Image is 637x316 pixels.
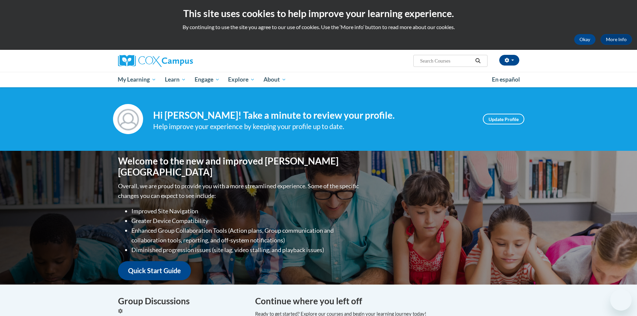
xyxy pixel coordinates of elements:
[118,55,245,67] a: Cox Campus
[601,34,632,45] a: More Info
[488,73,524,87] a: En español
[499,55,519,66] button: Account Settings
[153,110,473,121] h4: Hi [PERSON_NAME]! Take a minute to review your profile.
[473,57,483,65] button: Search
[263,76,286,84] span: About
[131,226,360,245] li: Enhanced Group Collaboration Tools (Action plans, Group communication and collaboration tools, re...
[419,57,473,65] input: Search Courses
[118,261,191,280] a: Quick Start Guide
[114,72,161,87] a: My Learning
[483,114,524,124] a: Update Profile
[574,34,596,45] button: Okay
[5,7,632,20] h2: This site uses cookies to help improve your learning experience.
[161,72,190,87] a: Learn
[492,76,520,83] span: En español
[190,72,224,87] a: Engage
[131,216,360,226] li: Greater Device Compatibility
[108,72,529,87] div: Main menu
[113,104,143,134] img: Profile Image
[118,155,360,178] h1: Welcome to the new and improved [PERSON_NAME][GEOGRAPHIC_DATA]
[118,55,193,67] img: Cox Campus
[118,295,245,308] h4: Group Discussions
[153,121,473,132] div: Help improve your experience by keeping your profile up to date.
[131,206,360,216] li: Improved Site Navigation
[165,76,186,84] span: Learn
[224,72,259,87] a: Explore
[118,181,360,201] p: Overall, we are proud to provide you with a more streamlined experience. Some of the specific cha...
[228,76,255,84] span: Explore
[610,289,632,311] iframe: Button to launch messaging window
[118,76,156,84] span: My Learning
[195,76,220,84] span: Engage
[5,23,632,31] p: By continuing to use the site you agree to our use of cookies. Use the ‘More info’ button to read...
[255,295,519,308] h4: Continue where you left off
[131,245,360,255] li: Diminished progression issues (site lag, video stalling, and playback issues)
[259,72,291,87] a: About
